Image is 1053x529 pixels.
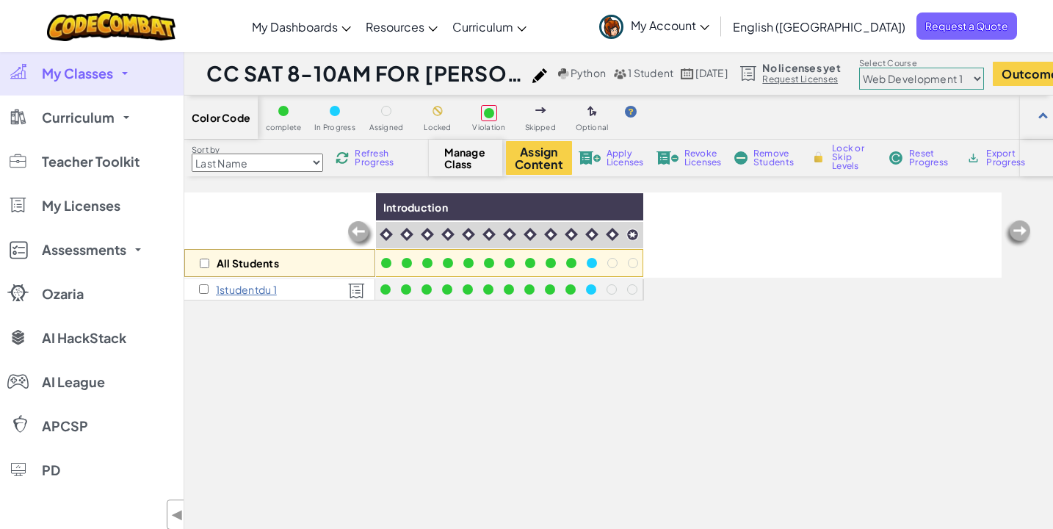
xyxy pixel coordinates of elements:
label: Select Course [859,57,984,69]
span: Optional [576,123,609,132]
img: IconIntro.svg [585,228,598,241]
img: IconIntro.svg [421,228,434,241]
img: IconLicenseApply.svg [579,151,601,165]
img: IconReload.svg [336,151,349,165]
a: My Dashboards [245,7,358,46]
img: IconHint.svg [625,106,637,118]
img: IconIntro.svg [441,228,455,241]
span: Remove Students [753,149,797,167]
span: My Dashboards [252,19,338,35]
span: Color Code [192,112,250,123]
img: IconIntro.svg [503,228,516,241]
img: CodeCombat logo [47,11,175,41]
img: IconIntro.svg [400,228,413,241]
span: Python [571,66,606,79]
a: Request a Quote [916,12,1017,40]
label: Sort by [192,144,323,156]
img: IconOptionalLevel.svg [587,106,597,118]
img: IconArchive.svg [966,151,980,165]
img: MultipleUsers.png [613,68,626,79]
a: Curriculum [445,7,534,46]
img: IconLicenseRevoke.svg [656,151,679,165]
span: My Classes [42,67,113,80]
span: Refresh Progress [355,149,400,167]
button: Assign Content [506,141,572,175]
img: Arrow_Left_Inactive.png [346,220,375,249]
span: Lock or Skip Levels [832,144,875,170]
img: avatar [599,15,623,39]
img: IconIntro.svg [380,228,393,241]
img: IconIntro.svg [482,228,496,241]
p: 1studentdu 1 [216,284,277,295]
span: [DATE] [695,66,727,79]
img: Licensed [348,283,365,299]
span: Assigned [369,123,404,132]
img: IconRemoveStudents.svg [734,151,748,165]
span: AI HackStack [42,331,126,345]
a: Resources [358,7,445,46]
span: Introduction [383,201,448,214]
img: python.png [558,68,569,79]
img: IconIntro.svg [462,228,475,241]
span: Teacher Toolkit [42,155,140,168]
img: IconIntro.svg [544,228,557,241]
span: Resources [366,19,424,35]
span: Ozaria [42,287,84,301]
span: English ([GEOGRAPHIC_DATA]) [733,19,905,35]
span: Reset Progress [909,149,953,167]
span: Revoke Licenses [684,149,722,167]
span: Skipped [525,123,556,132]
span: Manage Class [444,146,488,170]
img: IconSkippedLevel.svg [535,107,546,113]
img: Arrow_Left_Inactive.png [1003,219,1032,248]
span: My Licenses [42,199,120,212]
img: IconIntro.svg [606,228,619,241]
img: IconLock.svg [811,151,826,164]
span: Apply Licenses [607,149,644,167]
span: complete [266,123,302,132]
img: IconIntro.svg [524,228,537,241]
p: All Students [217,257,279,269]
span: Assessments [42,243,126,256]
img: IconCapstoneLevel.svg [626,228,639,241]
span: No licenses yet [762,62,840,73]
img: calendar.svg [681,68,694,79]
span: In Progress [314,123,355,132]
span: Curriculum [42,111,115,124]
a: My Account [592,3,717,49]
h1: CC SAT 8-10AM FOR [PERSON_NAME], CC FRI 5-7PM FOR [PERSON_NAME] [206,60,525,87]
span: Locked [424,123,451,132]
span: AI League [42,375,105,389]
a: Request Licenses [762,73,840,85]
a: English ([GEOGRAPHIC_DATA]) [725,7,913,46]
img: IconReset.svg [889,151,903,165]
span: 1 Student [628,66,673,79]
span: Violation [472,123,505,132]
span: ◀ [171,504,184,525]
img: iconPencil.svg [532,68,547,83]
span: Export Progress [986,149,1031,167]
span: My Account [631,18,709,33]
img: IconIntro.svg [565,228,578,241]
span: Curriculum [452,19,513,35]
